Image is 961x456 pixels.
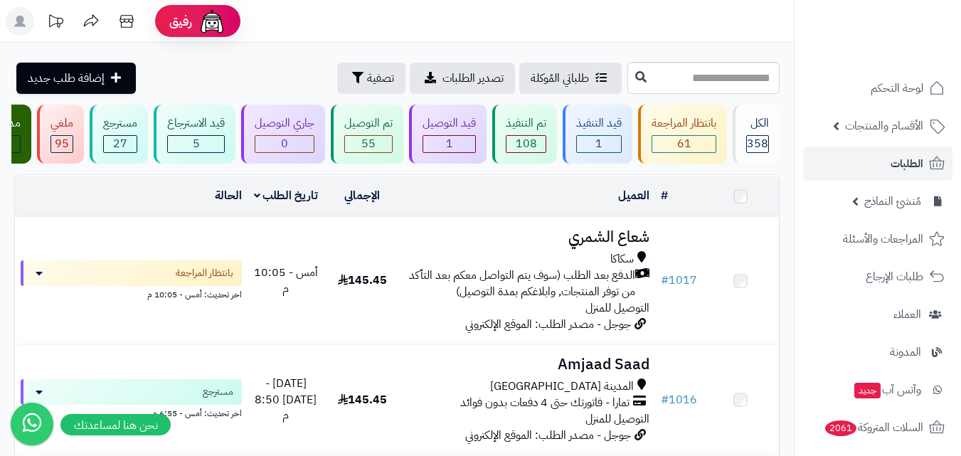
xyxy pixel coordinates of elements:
[661,272,697,289] a: #1017
[254,187,319,204] a: تاريخ الطلب
[635,105,730,164] a: بانتظار المراجعة 61
[193,135,200,152] span: 5
[891,154,923,174] span: الطلبات
[803,222,952,256] a: المراجعات والأسئلة
[747,135,768,152] span: 358
[344,187,380,204] a: الإجمالي
[803,297,952,332] a: العملاء
[677,135,691,152] span: 61
[203,385,233,399] span: مسترجع
[406,229,649,245] h3: شعاع الشمري
[652,136,716,152] div: 61
[215,187,242,204] a: الحالة
[890,342,921,362] span: المدونة
[198,7,226,36] img: ai-face.png
[803,147,952,181] a: الطلبات
[34,105,87,164] a: ملغي 95
[406,267,635,300] span: الدفع بعد الطلب (سوف يتم التواصل معكم بعد التأكد من توفر المنتجات, وابلاغكم بمدة التوصيل)
[506,136,546,152] div: 108
[281,135,288,152] span: 0
[442,70,504,87] span: تصدير الطلبات
[803,260,952,294] a: طلبات الإرجاع
[337,63,405,94] button: تصفية
[460,395,630,411] span: تمارا - فاتورتك حتى 4 دفعات بدون فوائد
[730,105,782,164] a: الكل358
[560,105,635,164] a: قيد التنفيذ 1
[585,410,649,428] span: التوصيل للمنزل
[506,115,546,132] div: تم التنفيذ
[51,136,73,152] div: 95
[103,115,137,132] div: مسترجع
[516,135,537,152] span: 108
[167,115,225,132] div: قيد الاسترجاع
[254,264,318,297] span: أمس - 10:05 م
[585,299,649,317] span: التوصيل للمنزل
[893,304,921,324] span: العملاء
[367,70,394,87] span: تصفية
[864,191,921,211] span: مُنشئ النماذج
[410,63,515,94] a: تصدير الطلبات
[104,136,137,152] div: 27
[576,115,622,132] div: قيد التنفيذ
[38,7,73,39] a: تحديثات المنصة
[176,266,233,280] span: بانتظار المراجعة
[825,420,856,436] span: 2061
[845,116,923,136] span: الأقسام والمنتجات
[169,13,192,30] span: رفيق
[610,251,634,267] span: سكاكا
[28,70,105,87] span: إضافة طلب جديد
[255,136,314,152] div: 0
[661,187,668,204] a: #
[87,105,151,164] a: مسترجع 27
[465,316,631,333] span: جوجل - مصدر الطلب: الموقع الإلكتروني
[661,272,669,289] span: #
[113,135,127,152] span: 27
[489,105,560,164] a: تم التنفيذ 108
[255,115,314,132] div: جاري التوصيل
[618,187,649,204] a: العميل
[531,70,589,87] span: طلباتي المُوكلة
[519,63,622,94] a: طلباتي المُوكلة
[406,356,649,373] h3: Amjaad Saad
[746,115,769,132] div: الكل
[446,135,453,152] span: 1
[803,71,952,105] a: لوحة التحكم
[21,405,242,420] div: اخر تحديث: أمس - 6:55 م
[168,136,224,152] div: 5
[338,391,387,408] span: 145.45
[803,373,952,407] a: وآتس آبجديد
[21,286,242,301] div: اخر تحديث: أمس - 10:05 م
[328,105,406,164] a: تم التوصيل 55
[661,391,669,408] span: #
[854,383,881,398] span: جديد
[423,115,476,132] div: قيد التوصيل
[16,63,136,94] a: إضافة طلب جديد
[652,115,716,132] div: بانتظار المراجعة
[255,375,317,425] span: [DATE] - [DATE] 8:50 م
[824,418,923,438] span: السلات المتروكة
[338,272,387,289] span: 145.45
[803,335,952,369] a: المدونة
[595,135,602,152] span: 1
[843,229,923,249] span: المراجعات والأسئلة
[344,115,393,132] div: تم التوصيل
[864,38,947,68] img: logo-2.png
[151,105,238,164] a: قيد الاسترجاع 5
[406,105,489,164] a: قيد التوصيل 1
[871,78,923,98] span: لوحة التحكم
[661,391,697,408] a: #1016
[51,115,73,132] div: ملغي
[490,378,634,395] span: المدينة [GEOGRAPHIC_DATA]
[55,135,69,152] span: 95
[423,136,475,152] div: 1
[853,380,921,400] span: وآتس آب
[345,136,392,152] div: 55
[866,267,923,287] span: طلبات الإرجاع
[238,105,328,164] a: جاري التوصيل 0
[577,136,621,152] div: 1
[465,427,631,444] span: جوجل - مصدر الطلب: الموقع الإلكتروني
[361,135,376,152] span: 55
[803,410,952,445] a: السلات المتروكة2061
